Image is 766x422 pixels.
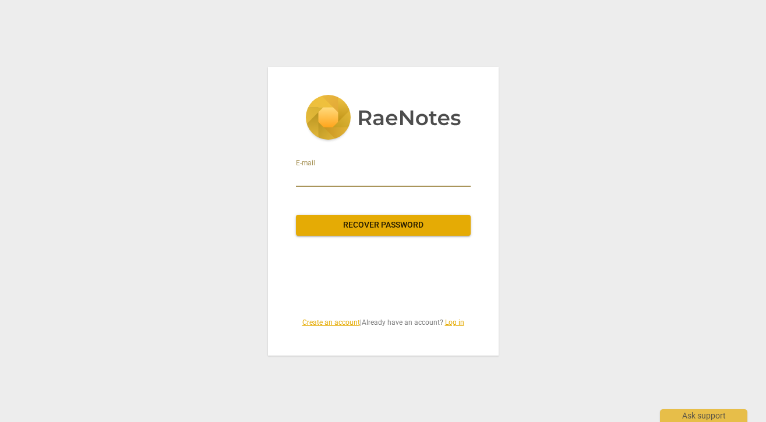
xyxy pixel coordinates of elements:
[305,95,461,143] img: 5ac2273c67554f335776073100b6d88f.svg
[296,215,471,236] button: Recover password
[302,318,360,327] a: Create an account
[445,318,464,327] a: Log in
[296,318,471,328] span: | Already have an account?
[305,219,461,231] span: Recover password
[660,409,747,422] div: Ask support
[296,159,315,166] label: E-mail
